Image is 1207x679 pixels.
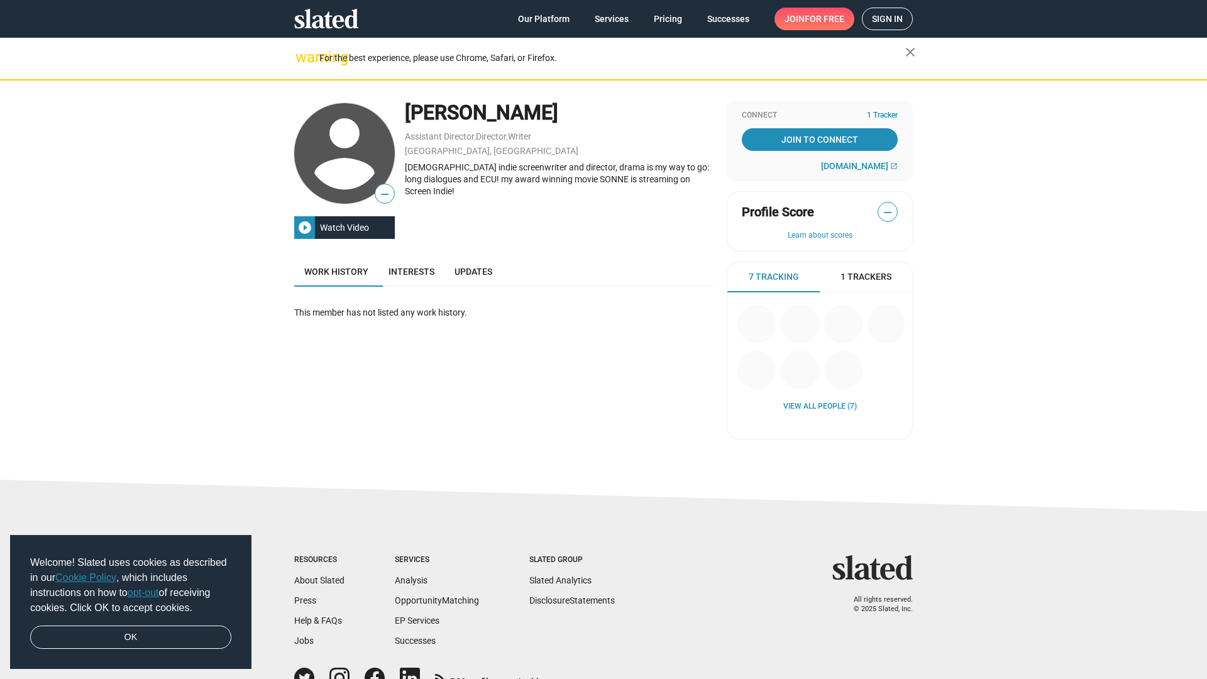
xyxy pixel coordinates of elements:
span: 1 Trackers [840,271,891,283]
span: Work history [304,267,368,277]
span: 7 Tracking [749,271,799,283]
span: Profile Score [742,204,814,221]
a: opt-out [128,587,159,598]
span: [DOMAIN_NAME] [821,161,888,171]
span: Welcome! Slated uses cookies as described in our , which includes instructions on how to of recei... [30,555,231,616]
span: Join To Connect [744,128,895,151]
span: Services [595,8,629,30]
div: For the best experience, please use Chrome, Safari, or Firefox. [319,50,905,67]
a: [GEOGRAPHIC_DATA], [GEOGRAPHIC_DATA] [405,146,578,156]
mat-icon: play_circle_filled [297,220,312,235]
div: Slated Group [529,555,615,565]
p: All rights reserved. © 2025 Slated, Inc. [840,595,913,614]
a: Sign in [862,8,913,30]
div: [PERSON_NAME] [405,99,714,126]
div: [DEMOGRAPHIC_DATA] indie screenwriter and director, drama is my way to go: long dialogues and ECU... [405,162,714,197]
a: Join To Connect [742,128,898,151]
span: Our Platform [518,8,570,30]
div: This member has not listed any work history. [294,307,714,319]
a: Writer [508,131,531,141]
span: — [375,186,394,202]
a: Jobs [294,636,314,646]
div: Resources [294,555,344,565]
a: Director [476,131,507,141]
span: Updates [455,267,492,277]
span: Join [785,8,844,30]
a: [DOMAIN_NAME] [821,161,898,171]
button: Learn about scores [742,231,898,241]
a: Pricing [644,8,692,30]
a: Our Platform [508,8,580,30]
span: , [475,134,476,141]
a: About Slated [294,575,344,585]
div: Services [395,555,479,565]
span: Sign in [872,8,903,30]
a: Services [585,8,639,30]
a: Analysis [395,575,427,585]
a: Successes [395,636,436,646]
span: , [507,134,508,141]
a: EP Services [395,616,439,626]
button: Watch Video [294,216,395,239]
a: OpportunityMatching [395,595,479,605]
mat-icon: open_in_new [890,162,898,170]
a: Updates [444,257,502,287]
span: for free [805,8,844,30]
a: Assistant Director [405,131,475,141]
span: 1 Tracker [867,111,898,121]
a: Cookie Policy [55,572,116,583]
a: Interests [378,257,444,287]
span: Interests [389,267,434,277]
span: — [878,204,897,221]
div: Watch Video [315,216,374,239]
mat-icon: warning [295,50,311,65]
span: Successes [707,8,749,30]
div: cookieconsent [10,535,251,670]
a: dismiss cookie message [30,626,231,649]
a: Joinfor free [774,8,854,30]
mat-icon: close [903,45,918,60]
a: Press [294,595,316,605]
a: Successes [697,8,759,30]
a: DisclosureStatements [529,595,615,605]
a: Work history [294,257,378,287]
a: Help & FAQs [294,616,342,626]
a: View all People (7) [783,402,857,412]
div: Connect [742,111,898,121]
span: Pricing [654,8,682,30]
a: Slated Analytics [529,575,592,585]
